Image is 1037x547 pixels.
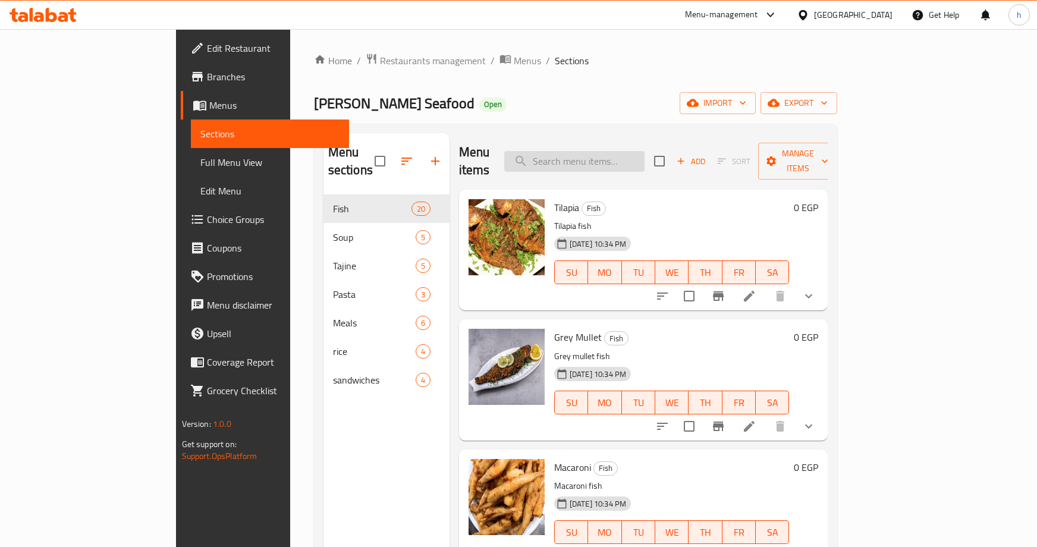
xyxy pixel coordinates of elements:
[323,194,450,223] div: Fish20
[499,53,541,68] a: Menus
[710,152,758,171] span: Select section first
[693,524,717,541] span: TH
[722,520,756,544] button: FR
[588,391,621,414] button: MO
[323,366,450,394] div: sandwiches4
[794,459,818,476] h6: 0 EGP
[411,202,430,216] div: items
[685,8,758,22] div: Menu-management
[191,120,349,148] a: Sections
[323,252,450,280] div: Tajine5
[565,498,631,510] span: [DATE] 10:34 PM
[554,458,591,476] span: Macaroni
[181,262,349,291] a: Promotions
[758,143,838,180] button: Manage items
[647,149,672,174] span: Select section
[660,394,684,411] span: WE
[722,391,756,414] button: FR
[648,412,677,441] button: sort-choices
[207,355,340,369] span: Coverage Report
[181,62,349,91] a: Branches
[554,391,588,414] button: SU
[727,264,751,281] span: FR
[594,461,617,475] span: Fish
[323,309,450,337] div: Meals6
[491,54,495,68] li: /
[554,260,588,284] button: SU
[182,448,257,464] a: Support.OpsPlatform
[627,264,651,281] span: TU
[622,520,655,544] button: TU
[588,520,621,544] button: MO
[761,524,784,541] span: SA
[660,264,684,281] span: WE
[333,259,416,273] span: Tajine
[593,394,617,411] span: MO
[582,202,606,216] div: Fish
[756,260,789,284] button: SA
[416,373,430,387] div: items
[814,8,893,21] div: [GEOGRAPHIC_DATA]
[333,287,416,301] span: Pasta
[770,96,828,111] span: export
[416,289,430,300] span: 3
[504,151,645,172] input: search
[693,394,717,411] span: TH
[182,416,211,432] span: Version:
[333,230,416,244] span: Soup
[727,394,751,411] span: FR
[672,152,710,171] button: Add
[627,394,651,411] span: TU
[756,391,789,414] button: SA
[565,369,631,380] span: [DATE] 10:34 PM
[565,238,631,250] span: [DATE] 10:34 PM
[181,34,349,62] a: Edit Restaurant
[588,260,621,284] button: MO
[1017,8,1022,21] span: h
[742,289,756,303] a: Edit menu item
[181,234,349,262] a: Coupons
[207,383,340,398] span: Grocery Checklist
[207,326,340,341] span: Upsell
[416,344,430,359] div: items
[416,260,430,272] span: 5
[181,291,349,319] a: Menu disclaimer
[207,298,340,312] span: Menu disclaimer
[677,414,702,439] span: Select to update
[207,241,340,255] span: Coupons
[655,520,689,544] button: WE
[704,282,733,310] button: Branch-specific-item
[200,155,340,169] span: Full Menu View
[333,373,416,387] span: sandwiches
[367,149,392,174] span: Select all sections
[181,91,349,120] a: Menus
[421,147,450,175] button: Add section
[314,90,474,117] span: [PERSON_NAME] Seafood
[794,199,818,216] h6: 0 EGP
[704,412,733,441] button: Branch-specific-item
[191,177,349,205] a: Edit Menu
[323,190,450,399] nav: Menu sections
[416,316,430,330] div: items
[328,143,375,179] h2: Menu sections
[622,260,655,284] button: TU
[802,289,816,303] svg: Show Choices
[689,391,722,414] button: TH
[333,316,416,330] span: Meals
[392,147,421,175] span: Sort sections
[794,282,823,310] button: show more
[200,184,340,198] span: Edit Menu
[627,524,651,541] span: TU
[209,98,340,112] span: Menus
[479,98,507,112] div: Open
[200,127,340,141] span: Sections
[416,287,430,301] div: items
[582,202,605,215] span: Fish
[761,92,837,114] button: export
[412,203,430,215] span: 20
[333,344,416,359] span: rice
[554,479,790,493] p: Macaroni fish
